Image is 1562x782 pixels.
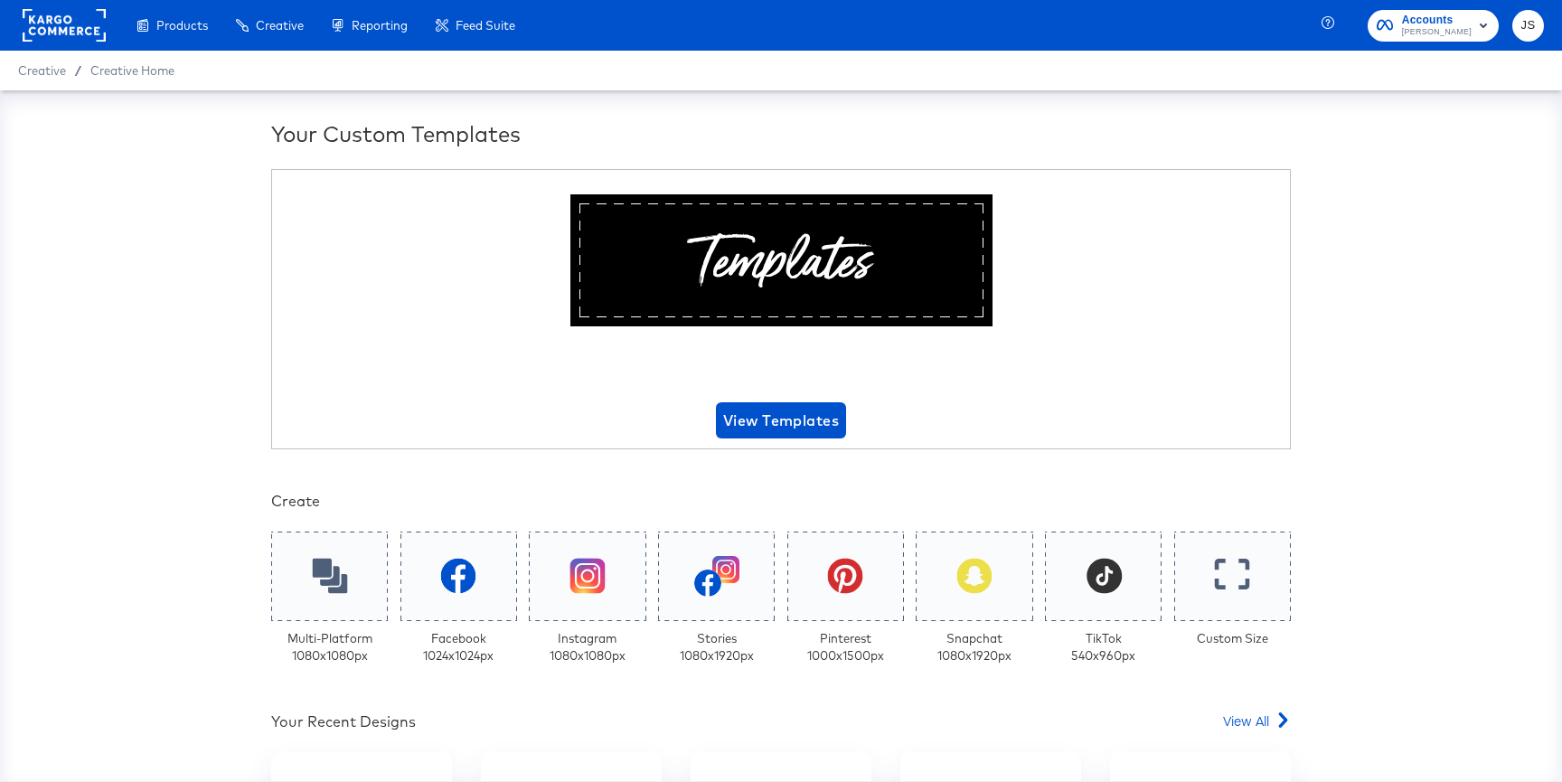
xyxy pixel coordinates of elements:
span: Creative [18,63,66,78]
div: Snapchat 1080 x 1920 px [937,630,1012,664]
span: JS [1520,15,1537,36]
div: Create [271,491,1291,512]
span: Creative [256,18,304,33]
span: View All [1223,711,1269,730]
span: Products [156,18,208,33]
div: Your Custom Templates [271,118,1291,149]
div: Your Recent Designs [271,711,416,732]
span: Accounts [1402,11,1472,30]
span: / [66,63,90,78]
div: Pinterest 1000 x 1500 px [807,630,884,664]
div: TikTok 540 x 960 px [1071,630,1135,664]
button: View Templates [716,402,846,438]
div: Instagram 1080 x 1080 px [550,630,626,664]
span: [PERSON_NAME] [1402,25,1472,40]
div: Stories 1080 x 1920 px [680,630,754,664]
button: JS [1512,10,1544,42]
div: Custom Size [1197,630,1268,647]
div: Multi-Platform 1080 x 1080 px [287,630,372,664]
a: Creative Home [90,63,174,78]
div: Beautiful Templates Curated Just for You! [457,341,1106,386]
span: View Templates [723,408,839,433]
div: Facebook 1024 x 1024 px [423,630,494,664]
span: Feed Suite [456,18,515,33]
span: Reporting [352,18,408,33]
button: Accounts[PERSON_NAME] [1368,10,1499,42]
a: View All [1223,711,1291,738]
